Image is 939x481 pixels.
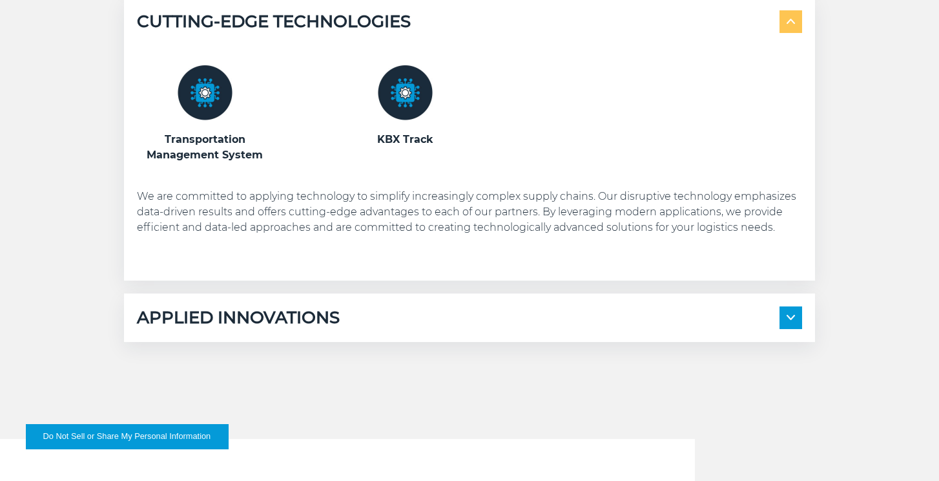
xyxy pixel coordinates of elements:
[137,189,802,235] p: We are committed to applying technology to simplify increasingly complex supply chains. Our disru...
[787,315,795,320] img: arrow
[787,19,795,24] img: arrow
[137,132,273,163] h3: Transportation Management System
[137,10,411,33] h5: CUTTING-EDGE TECHNOLOGIES
[337,132,473,147] h3: KBX Track
[137,306,340,329] h5: APPLIED INNOVATIONS
[26,424,228,449] button: Do Not Sell or Share My Personal Information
